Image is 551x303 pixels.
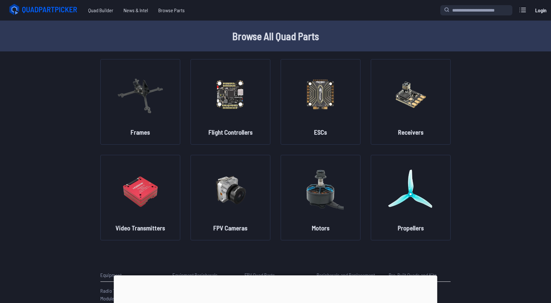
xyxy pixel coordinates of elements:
h2: Frames [131,128,150,137]
a: image of categoryFrames [100,59,180,145]
h2: Receivers [398,128,424,137]
h1: Browse All Quad Parts [70,28,481,44]
h2: Propellers [398,223,424,232]
a: image of categoryReceivers [371,59,451,145]
p: Pre-Built Quads and Kits [389,271,451,279]
h2: Video Transmitters [116,223,165,232]
span: Radio Transmitters and Modules [100,288,146,301]
a: Quad Builder [83,4,118,17]
img: image of category [297,162,344,218]
a: image of categoryPropellers [371,155,451,240]
a: image of categoryMotors [281,155,360,240]
img: image of category [207,162,254,218]
a: Radio Transmitters and Modules [100,287,162,302]
a: News & Intel [118,4,153,17]
a: image of categoryFlight Controllers [191,59,270,145]
a: image of categoryESCs [281,59,360,145]
p: Equipment Peripherals [173,271,234,279]
img: image of category [297,66,344,122]
h2: Flight Controllers [209,128,253,137]
p: Equipment [100,271,162,279]
img: image of category [207,66,254,122]
a: image of categoryFPV Cameras [191,155,270,240]
a: image of categoryVideo Transmitters [100,155,180,240]
img: image of category [388,162,434,218]
a: Browse Parts [153,4,190,17]
img: image of category [388,66,434,122]
h2: ESCs [314,128,327,137]
p: Peripherals and Replacement Parts [317,271,378,287]
h2: Motors [312,223,330,232]
a: Login [533,4,548,17]
p: FPV Quad Parts [245,271,306,279]
h2: FPV Cameras [213,223,247,232]
img: image of category [117,66,163,122]
img: image of category [117,162,163,218]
